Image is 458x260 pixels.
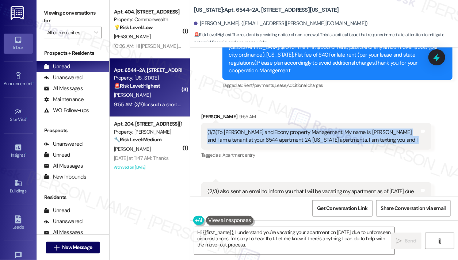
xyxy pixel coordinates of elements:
div: Prospects [37,127,109,134]
div: (2/3) also sent an email to inform you that I will be vacating my apartment as of [DATE] due to p... [207,188,420,203]
div: Unanswered [44,140,83,148]
div: Prospects + Residents [37,49,109,57]
div: Unread [44,207,70,214]
label: Viewing conversations for [44,7,102,27]
div: WO Follow-ups [44,107,89,114]
button: New Message [46,242,100,253]
i:  [54,245,59,251]
span: Share Conversation via email [381,204,446,212]
div: All Messages [44,85,83,92]
div: Property: [US_STATE] [114,74,182,82]
button: Get Conversation Link [312,200,372,217]
div: [DATE] at 11:47 AM: Thanks [114,155,168,161]
i:  [94,30,98,35]
div: Tagged as: [201,150,431,160]
div: Unanswered [44,74,83,81]
div: Tagged as: [222,80,453,91]
span: • [26,116,27,121]
div: Apt. 204, [STREET_ADDRESS][PERSON_NAME] [114,120,182,128]
img: ResiDesk Logo [11,6,26,20]
div: Maintenance [44,96,84,103]
span: : The resident is providing notice of non-renewal. This is a critical issue that requires immedia... [194,31,458,47]
span: • [33,80,34,85]
a: Insights • [4,141,33,161]
i:  [396,238,402,244]
a: Site Visit • [4,106,33,125]
a: Buildings [4,177,33,197]
span: Additional charges [287,82,323,88]
span: • [25,152,26,157]
div: 10:36 AM: Hi [PERSON_NAME], following up on my portal and wondering if there's an update [114,43,308,49]
strong: 💡 Risk Level: Low [114,24,153,31]
div: All Messages [44,162,83,170]
a: Leads [4,213,33,233]
button: Send [391,233,421,249]
div: Archived on [DATE] [113,163,182,172]
div: Apt. 6544~2A, [STREET_ADDRESS][US_STATE] [114,66,182,74]
div: (1/3)To [PERSON_NAME] and Ebony property Management. My name is [PERSON_NAME] and I am a tenant a... [207,129,420,144]
button: Share Conversation via email [376,200,451,217]
span: Apartment entry [222,152,255,158]
div: Unread [44,63,70,70]
div: [PERSON_NAME]. ([EMAIL_ADDRESS][PERSON_NAME][DOMAIN_NAME]) [194,20,368,27]
span: Get Conversation Link [317,204,367,212]
strong: 🚨 Risk Level: Highest [114,83,160,89]
i:  [437,238,442,244]
div: Residents [37,194,109,201]
strong: 🔧 Risk Level: Medium [114,136,161,143]
div: [PERSON_NAME] [201,113,431,123]
span: Send [405,237,416,245]
div: Property: Commonwealth [114,16,182,23]
span: [PERSON_NAME] [114,146,150,152]
div: Property: [PERSON_NAME] [114,128,182,136]
span: Rent/payments , [244,82,275,88]
a: Inbox [4,34,33,53]
div: New Inbounds [44,173,86,181]
div: Apt. 404, [STREET_ADDRESS] [114,8,182,16]
span: Lease , [275,82,287,88]
div: All Messages [44,229,83,236]
div: Unanswered [44,218,83,225]
strong: 🚨 Risk Level: Highest [194,32,232,38]
textarea: Hi {{first_name}}, I understand you're vacating your apartment on [DATE] due to unforeseen circum... [194,227,394,255]
input: All communities [47,27,90,38]
span: [PERSON_NAME] [114,33,150,40]
div: 9:55 AM: (3/3)for such a short notice. I tried to hold on to my apartment as long as I could but ... [114,101,356,108]
div: Unread [44,151,70,159]
div: 9:55 AM [238,113,256,121]
span: [PERSON_NAME] [114,92,150,98]
b: [US_STATE]: Apt. 6544~2A, [STREET_ADDRESS][US_STATE] [194,6,339,14]
span: New Message [62,244,92,251]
